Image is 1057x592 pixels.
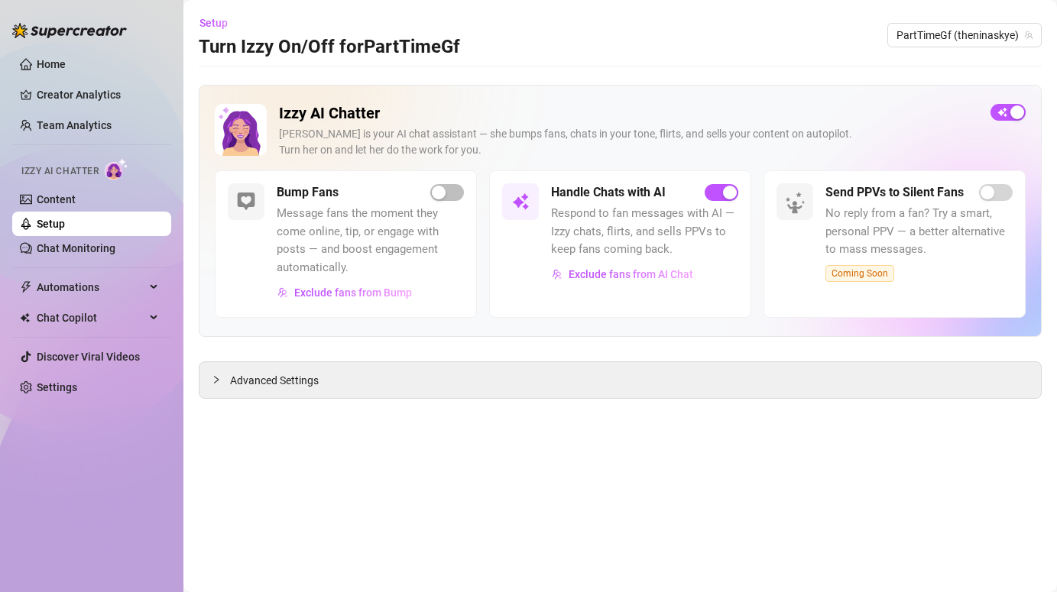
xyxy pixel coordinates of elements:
[230,372,319,389] span: Advanced Settings
[237,192,255,211] img: svg%3e
[199,17,228,29] span: Setup
[12,23,127,38] img: logo-BBDzfeDw.svg
[825,183,964,202] h5: Send PPVs to Silent Fans
[1005,540,1042,577] iframe: Intercom live chat
[294,286,412,299] span: Exclude fans from Bump
[37,306,145,330] span: Chat Copilot
[212,371,230,388] div: collapsed
[37,58,66,70] a: Home
[277,287,288,298] img: svg%3e
[1024,31,1033,40] span: team
[37,242,115,254] a: Chat Monitoring
[785,192,809,216] img: silent-fans-ppv-o-N6Mmdf.svg
[551,183,666,202] h5: Handle Chats with AI
[37,193,76,205] a: Content
[21,164,99,179] span: Izzy AI Chatter
[37,351,140,363] a: Discover Viral Videos
[37,218,65,230] a: Setup
[279,126,978,158] div: [PERSON_NAME] is your AI chat assistant — she bumps fans, chats in your tone, flirts, and sells y...
[825,265,894,282] span: Coming Soon
[279,104,978,123] h2: Izzy AI Chatter
[105,158,128,180] img: AI Chatter
[511,192,530,211] img: svg%3e
[277,183,339,202] h5: Bump Fans
[212,375,221,384] span: collapsed
[215,104,267,156] img: Izzy AI Chatter
[20,312,30,323] img: Chat Copilot
[825,205,1013,259] span: No reply from a fan? Try a smart, personal PPV — a better alternative to mass messages.
[199,11,240,35] button: Setup
[277,205,464,277] span: Message fans the moment they come online, tip, or engage with posts — and boost engagement automa...
[37,275,145,299] span: Automations
[20,281,32,293] span: thunderbolt
[199,35,460,60] h3: Turn Izzy On/Off for PartTimeGf
[552,269,563,280] img: svg%3e
[551,205,738,259] span: Respond to fan messages with AI — Izzy chats, flirts, and sells PPVs to keep fans coming back.
[569,268,693,280] span: Exclude fans from AI Chat
[37,82,159,107] a: Creator Analytics
[37,119,112,131] a: Team Analytics
[277,280,413,305] button: Exclude fans from Bump
[551,262,694,286] button: Exclude fans from AI Chat
[897,24,1033,47] span: PartTimeGf (theninaskye)
[37,381,77,393] a: Settings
